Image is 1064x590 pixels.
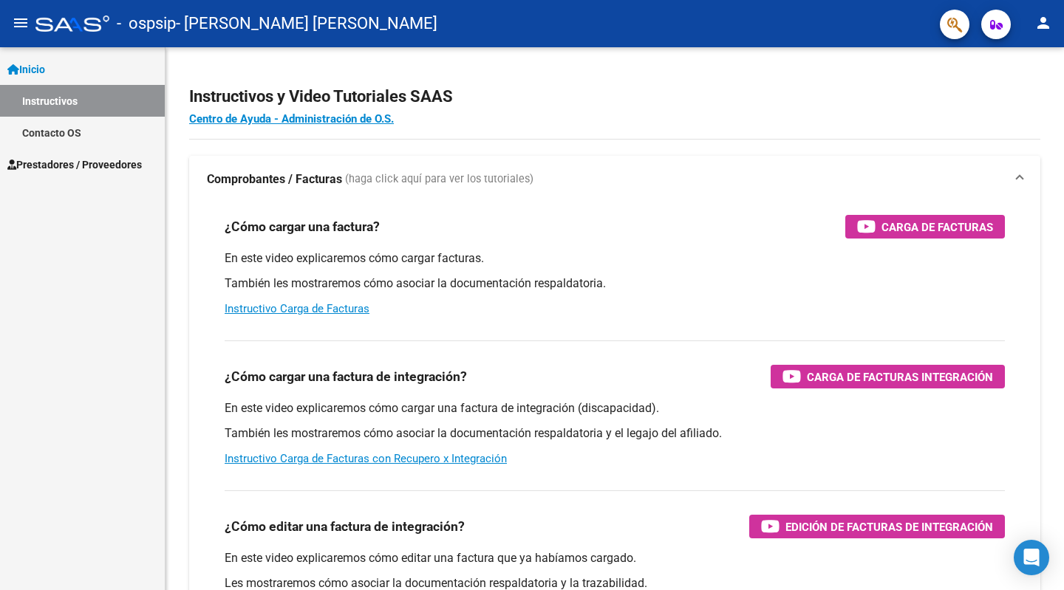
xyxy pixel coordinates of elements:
span: Carga de Facturas [881,218,993,236]
mat-icon: person [1034,14,1052,32]
span: Carga de Facturas Integración [807,368,993,386]
a: Instructivo Carga de Facturas [225,302,369,315]
span: (haga click aquí para ver los tutoriales) [345,171,533,188]
span: Prestadores / Proveedores [7,157,142,173]
button: Carga de Facturas Integración [771,365,1005,388]
mat-icon: menu [12,14,30,32]
a: Centro de Ayuda - Administración de O.S. [189,112,394,126]
a: Instructivo Carga de Facturas con Recupero x Integración [225,452,507,465]
mat-expansion-panel-header: Comprobantes / Facturas (haga click aquí para ver los tutoriales) [189,156,1040,203]
strong: Comprobantes / Facturas [207,171,342,188]
span: - [PERSON_NAME] [PERSON_NAME] [176,7,437,40]
h2: Instructivos y Video Tutoriales SAAS [189,83,1040,111]
button: Edición de Facturas de integración [749,515,1005,538]
div: Open Intercom Messenger [1014,540,1049,575]
h3: ¿Cómo editar una factura de integración? [225,516,465,537]
p: En este video explicaremos cómo cargar facturas. [225,250,1005,267]
span: - ospsip [117,7,176,40]
span: Inicio [7,61,45,78]
p: En este video explicaremos cómo cargar una factura de integración (discapacidad). [225,400,1005,416]
h3: ¿Cómo cargar una factura de integración? [225,366,467,387]
span: Edición de Facturas de integración [785,518,993,536]
button: Carga de Facturas [845,215,1005,239]
p: También les mostraremos cómo asociar la documentación respaldatoria. [225,275,1005,292]
p: También les mostraremos cómo asociar la documentación respaldatoria y el legajo del afiliado. [225,425,1005,442]
h3: ¿Cómo cargar una factura? [225,216,380,237]
p: En este video explicaremos cómo editar una factura que ya habíamos cargado. [225,550,1005,566]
